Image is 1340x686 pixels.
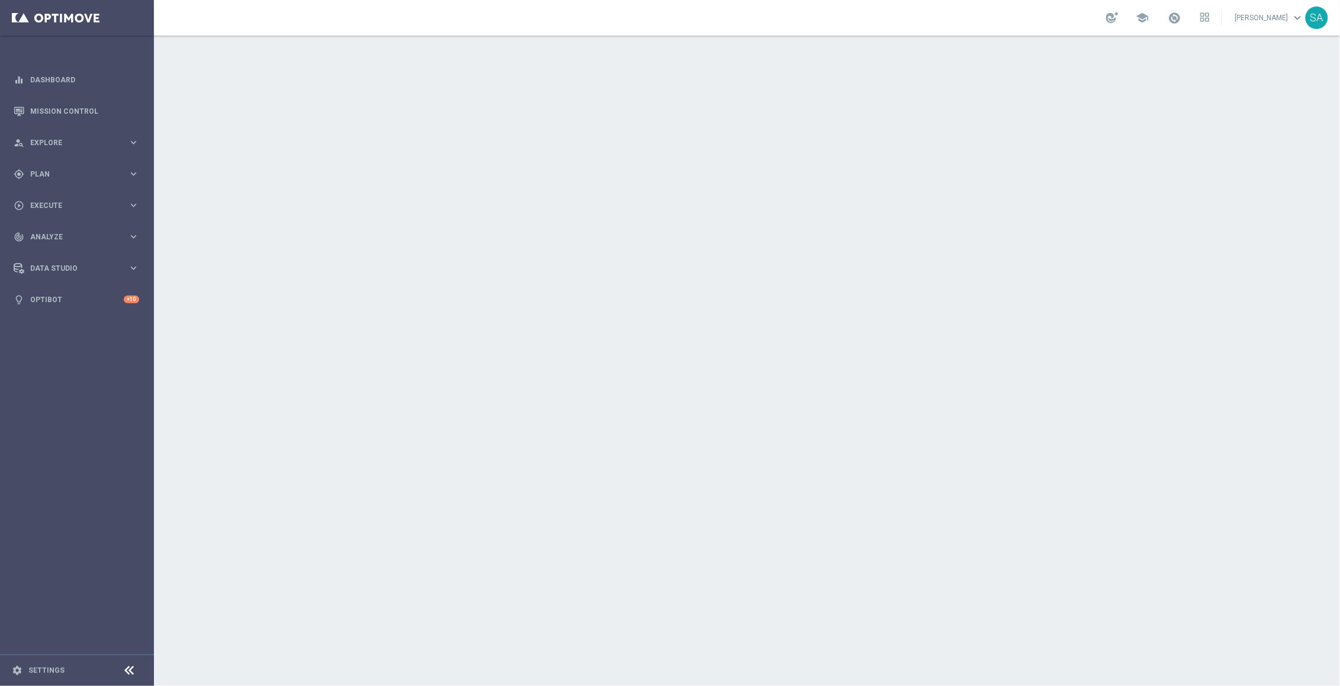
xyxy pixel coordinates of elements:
[128,231,139,242] i: keyboard_arrow_right
[14,284,139,315] div: Optibot
[13,264,140,273] button: Data Studio keyboard_arrow_right
[13,201,140,210] button: play_circle_outline Execute keyboard_arrow_right
[1291,11,1304,24] span: keyboard_arrow_down
[12,665,23,676] i: settings
[128,262,139,274] i: keyboard_arrow_right
[13,75,140,85] button: equalizer Dashboard
[13,232,140,242] button: track_changes Analyze keyboard_arrow_right
[128,168,139,179] i: keyboard_arrow_right
[30,202,128,209] span: Execute
[14,200,128,211] div: Execute
[14,200,24,211] i: play_circle_outline
[30,95,139,127] a: Mission Control
[1234,9,1306,27] a: [PERSON_NAME]keyboard_arrow_down
[13,169,140,179] button: gps_fixed Plan keyboard_arrow_right
[128,137,139,148] i: keyboard_arrow_right
[13,138,140,148] button: person_search Explore keyboard_arrow_right
[14,232,128,242] div: Analyze
[30,284,124,315] a: Optibot
[30,171,128,178] span: Plan
[14,294,24,305] i: lightbulb
[13,107,140,116] button: Mission Control
[14,169,128,179] div: Plan
[30,139,128,146] span: Explore
[128,200,139,211] i: keyboard_arrow_right
[14,137,128,148] div: Explore
[14,75,24,85] i: equalizer
[14,169,24,179] i: gps_fixed
[14,263,128,274] div: Data Studio
[14,64,139,95] div: Dashboard
[1136,11,1149,24] span: school
[14,137,24,148] i: person_search
[30,265,128,272] span: Data Studio
[13,295,140,304] button: lightbulb Optibot +10
[14,95,139,127] div: Mission Control
[28,667,65,674] a: Settings
[30,233,128,241] span: Analyze
[124,296,139,303] div: +10
[1306,7,1328,29] div: SA
[30,64,139,95] a: Dashboard
[14,232,24,242] i: track_changes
